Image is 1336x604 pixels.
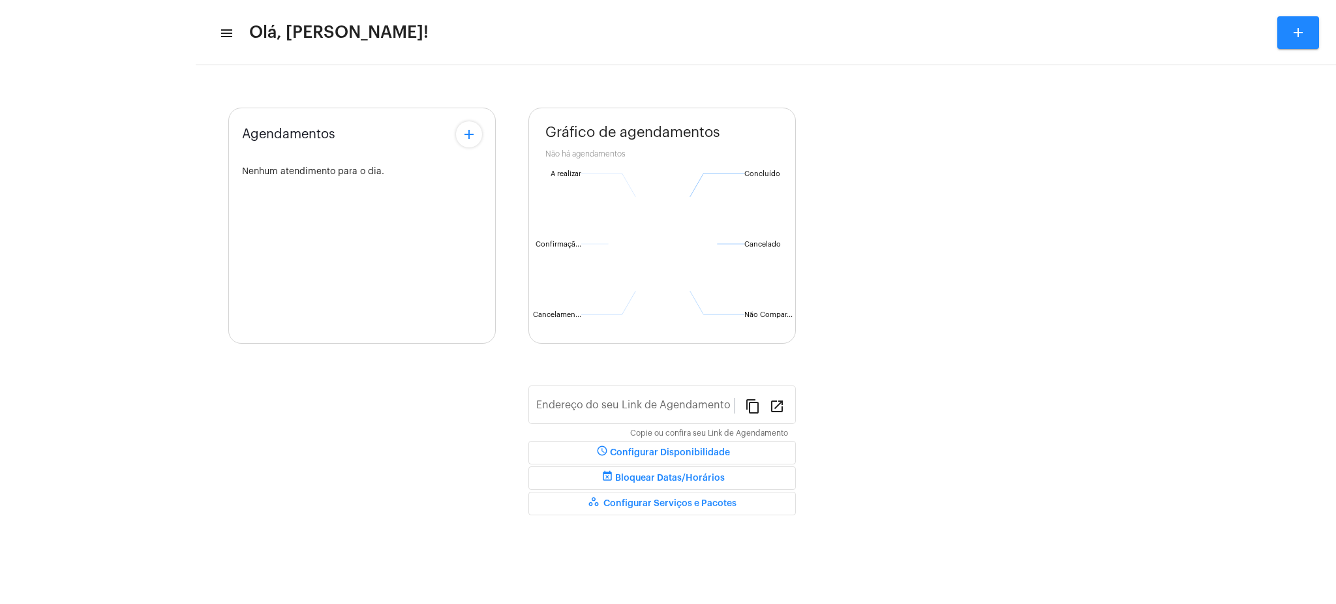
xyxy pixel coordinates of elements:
mat-hint: Copie ou confira seu Link de Agendamento [630,429,788,438]
mat-icon: sidenav icon [219,25,232,41]
mat-icon: add [1290,25,1306,40]
text: A realizar [551,170,581,177]
span: Configurar Serviços e Pacotes [588,499,736,508]
button: Configurar Disponibilidade [528,441,796,464]
text: Confirmaçã... [536,241,581,249]
span: Gráfico de agendamentos [545,125,720,140]
text: Cancelado [744,241,781,248]
text: Concluído [744,170,780,177]
span: Configurar Disponibilidade [594,448,730,457]
span: Agendamentos [242,127,335,142]
mat-icon: add [461,127,477,142]
span: Olá, [PERSON_NAME]! [249,22,429,43]
mat-icon: schedule [594,445,610,461]
input: Link [536,402,735,414]
text: Cancelamen... [533,311,581,318]
mat-icon: event_busy [600,470,615,486]
button: Configurar Serviços e Pacotes [528,492,796,515]
button: Bloquear Datas/Horários [528,466,796,490]
text: Não Compar... [744,311,793,318]
mat-icon: workspaces_outlined [588,496,603,511]
mat-icon: content_copy [745,398,761,414]
span: Bloquear Datas/Horários [600,474,725,483]
mat-icon: open_in_new [769,398,785,414]
div: Nenhum atendimento para o dia. [242,167,482,177]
